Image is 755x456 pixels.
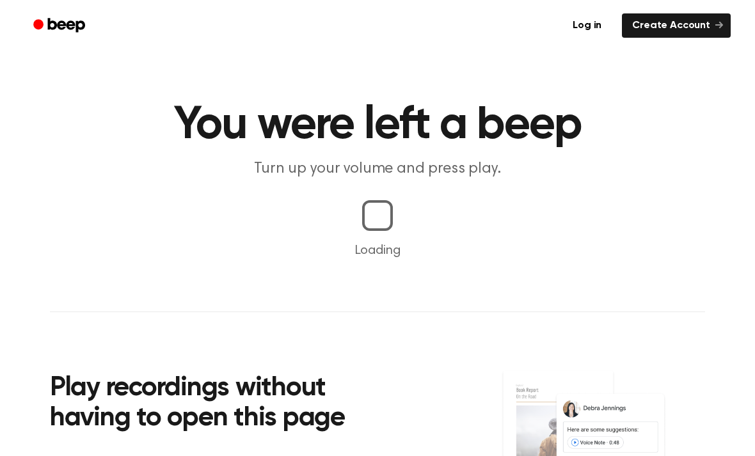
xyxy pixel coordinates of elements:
[50,373,395,434] h2: Play recordings without having to open this page
[24,13,97,38] a: Beep
[132,159,623,180] p: Turn up your volume and press play.
[622,13,731,38] a: Create Account
[560,11,614,40] a: Log in
[50,102,705,148] h1: You were left a beep
[15,241,740,260] p: Loading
